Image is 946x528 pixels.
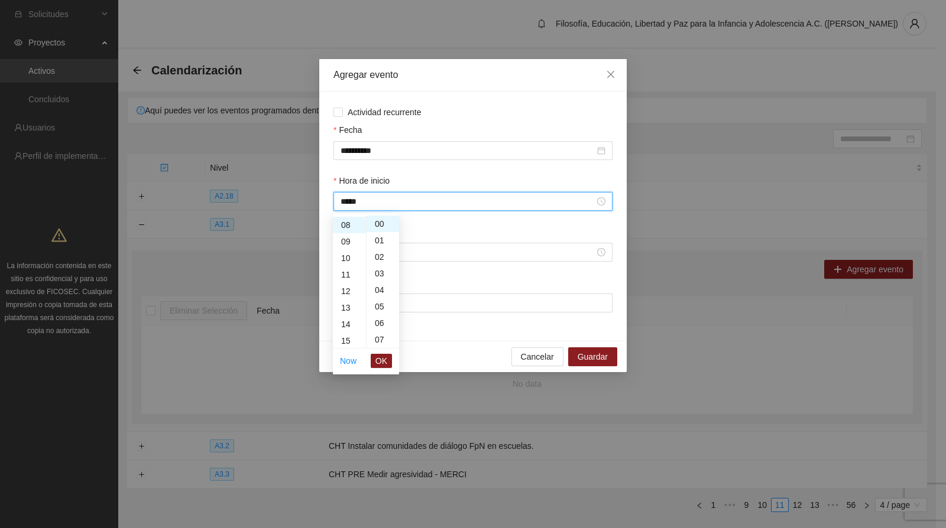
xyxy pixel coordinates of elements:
input: Hora de fin [341,246,595,259]
div: 02 [367,249,399,265]
span: Cancelar [521,350,554,363]
div: 04 [367,282,399,298]
div: 15 [333,333,366,349]
button: OK [371,354,392,368]
div: 10 [333,250,366,266]
div: 06 [367,315,399,331]
div: 13 [333,299,366,316]
div: 07 [367,331,399,348]
div: 11 [333,266,366,283]
input: Hora de inicio [341,195,595,208]
div: 05 [367,298,399,315]
div: 00 [367,216,399,232]
div: 14 [333,316,366,333]
span: close [606,70,615,79]
input: Fecha [341,144,595,157]
button: Cancelar [511,347,563,366]
button: Close [595,59,627,91]
a: Now [340,356,357,366]
label: Hora de inicio [333,174,390,187]
div: 03 [367,265,399,282]
div: 12 [333,283,366,299]
input: Lugar [333,294,613,312]
span: OK [375,354,387,367]
div: Agregar evento [333,69,613,82]
button: Guardar [568,347,617,366]
div: 09 [333,233,366,250]
label: Fecha [333,123,362,136]
span: Actividad recurrente [343,106,426,119]
div: 01 [367,232,399,249]
span: Guardar [578,350,608,363]
div: 08 [333,217,366,233]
